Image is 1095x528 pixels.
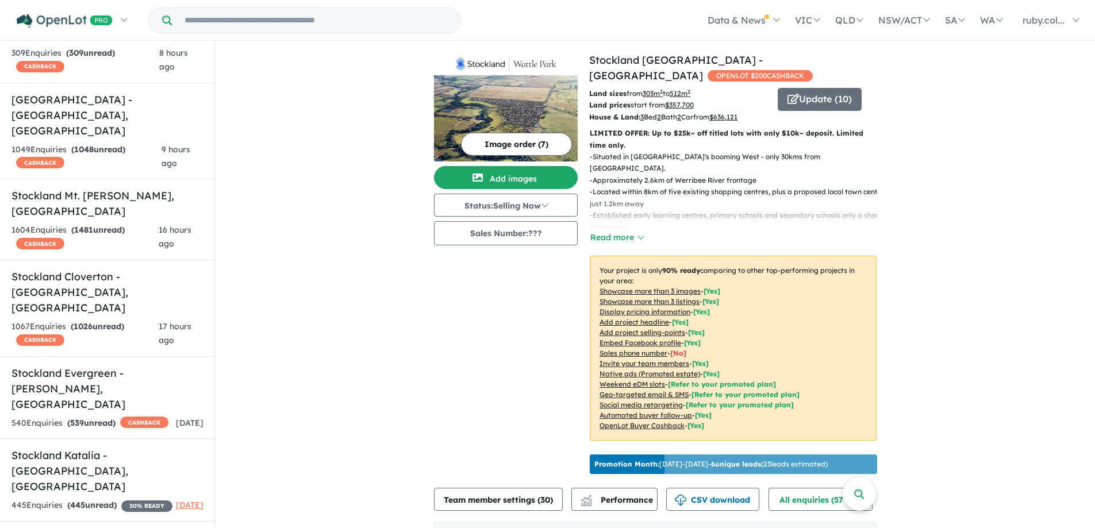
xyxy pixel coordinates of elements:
[590,151,886,175] p: - Situated in [GEOGRAPHIC_DATA]'s booming West - only 30kms from [GEOGRAPHIC_DATA].
[71,144,125,155] strong: ( unread)
[600,307,690,316] u: Display pricing information
[672,318,689,326] span: [ Yes ]
[176,418,203,428] span: [DATE]
[159,225,191,249] span: 16 hours ago
[174,8,458,33] input: Try estate name, suburb, builder or developer
[600,297,700,306] u: Showcase more than 3 listings
[600,390,689,399] u: Geo-targeted email & SMS
[708,70,813,82] span: OPENLOT $ 200 CASHBACK
[159,321,191,345] span: 17 hours ago
[11,448,203,494] h5: Stockland Katalia - [GEOGRAPHIC_DATA] , [GEOGRAPHIC_DATA]
[687,88,690,95] sup: 2
[589,101,631,109] b: Land prices
[11,499,172,512] div: 445 Enquir ies
[600,338,681,347] u: Embed Facebook profile
[693,307,710,316] span: [ Yes ]
[594,460,659,468] b: Promotion Month:
[677,113,681,121] u: 2
[686,400,794,409] span: [Refer to your promoted plan]
[69,48,83,58] span: 309
[71,225,125,235] strong: ( unread)
[434,221,578,245] button: Sales Number:???
[600,400,683,409] u: Social media retargeting
[540,495,550,505] span: 30
[434,52,578,161] a: Stockland Wattle Park - Tarneit LogoStockland Wattle Park - Tarneit
[71,321,124,332] strong: ( unread)
[120,417,168,428] span: CASHBACK
[121,500,172,512] span: 30 % READY
[461,133,572,156] button: Image order (7)
[11,269,203,315] h5: Stockland Cloverton - [GEOGRAPHIC_DATA] , [GEOGRAPHIC_DATA]
[590,256,877,441] p: Your project is only comparing to other top-performing projects in your area: - - - - - - - - - -...
[74,321,93,332] span: 1026
[70,418,84,428] span: 539
[11,365,203,412] h5: Stockland Evergreen - [PERSON_NAME] , [GEOGRAPHIC_DATA]
[176,500,203,510] span: [DATE]
[571,488,658,511] button: Performance
[692,359,709,368] span: [ Yes ]
[600,411,692,419] u: Automated buyer follow-up
[66,48,115,58] strong: ( unread)
[665,101,694,109] u: $ 357,700
[434,194,578,217] button: Status:Selling Now
[16,238,64,249] span: CASHBACK
[589,113,640,121] b: House & Land:
[663,89,690,98] span: to
[589,89,627,98] b: Land sizes
[162,144,190,168] span: 9 hours ago
[439,57,573,71] img: Stockland Wattle Park - Tarneit Logo
[704,287,720,295] span: [ Yes ]
[778,88,862,111] button: Update (10)
[17,14,113,28] img: Openlot PRO Logo White
[711,460,761,468] b: 6 unique leads
[11,417,168,430] div: 540 Enquir ies
[590,186,886,210] p: - Located within 8km of five existing shopping centres, plus a proposed local town centre just 1....
[589,88,769,99] p: from
[703,369,720,378] span: [Yes]
[1023,14,1065,26] span: ruby.col...
[590,128,877,151] p: LIMITED OFFER: Up to $25k~ off titled lots with only $10k~ deposit. Limited time only.
[675,495,686,506] img: download icon
[600,287,701,295] u: Showcase more than 3 images
[11,223,159,251] div: 1604 Enquir ies
[589,53,763,82] a: Stockland [GEOGRAPHIC_DATA] - [GEOGRAPHIC_DATA]
[695,411,712,419] span: [Yes]
[11,320,159,348] div: 1067 Enquir ies
[434,488,563,511] button: Team member settings (30)
[600,369,700,378] u: Native ads (Promoted estate)
[769,488,873,511] button: All enquiries (579)
[687,421,704,430] span: [Yes]
[684,338,701,347] span: [ Yes ]
[74,144,94,155] span: 1048
[668,380,776,388] span: [Refer to your promoted plan]
[11,188,203,219] h5: Stockland Mt. [PERSON_NAME] , [GEOGRAPHIC_DATA]
[581,495,591,501] img: line-chart.svg
[11,92,203,138] h5: [GEOGRAPHIC_DATA] - [GEOGRAPHIC_DATA] , [GEOGRAPHIC_DATA]
[666,488,759,511] button: CSV download
[16,334,64,346] span: CASHBACK
[434,166,578,189] button: Add images
[590,175,886,186] p: - Approximately 2.6km of Werribee River frontage
[16,61,64,72] span: CASHBACK
[590,210,886,233] p: - Established early learning centres, primary schools and secondary schools only a short drive away
[600,380,665,388] u: Weekend eDM slots
[589,111,769,123] p: Bed Bath Car from
[582,495,653,505] span: Performance
[581,499,592,506] img: bar-chart.svg
[640,113,644,121] u: 3
[589,99,769,111] p: start from
[594,459,828,469] p: [DATE] - [DATE] - ( 23 leads estimated)
[434,75,578,161] img: Stockland Wattle Park - Tarneit
[70,500,85,510] span: 445
[600,318,669,326] u: Add project headline
[159,48,188,72] span: 8 hours ago
[67,418,116,428] strong: ( unread)
[11,143,162,171] div: 1049 Enquir ies
[11,47,159,74] div: 309 Enquir ies
[691,390,800,399] span: [Refer to your promoted plan]
[660,88,663,95] sup: 2
[670,89,690,98] u: 512 m
[600,349,667,357] u: Sales phone number
[643,89,663,98] u: 303 m
[688,328,705,337] span: [ Yes ]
